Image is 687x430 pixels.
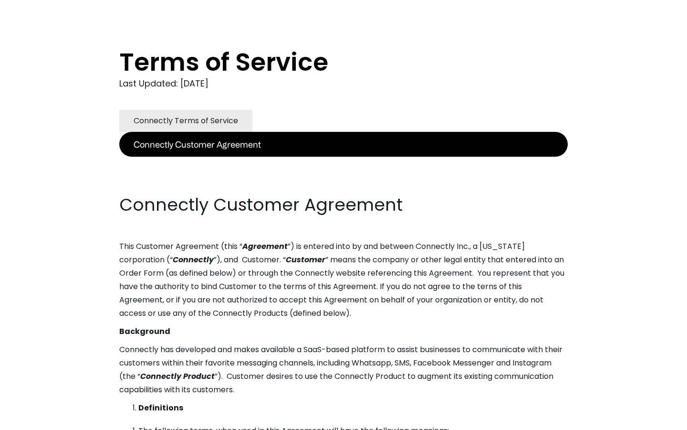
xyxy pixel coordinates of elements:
[19,413,57,427] ul: Language list
[119,193,568,217] h2: Connectly Customer Agreement
[119,175,568,188] p: ‍
[119,76,568,91] div: Last Updated: [DATE]
[119,48,530,76] h1: Terms of Service
[134,138,261,151] div: Connectly Customer Agreement
[119,157,568,170] p: ‍
[134,114,238,128] div: Connectly Terms of Service
[286,254,325,265] em: Customer
[140,371,215,382] em: Connectly Product
[119,240,568,320] p: This Customer Agreement (this “ ”) is entered into by and between Connectly Inc., a [US_STATE] co...
[242,241,288,252] em: Agreement
[119,326,170,337] strong: Background
[138,402,183,413] strong: Definitions
[10,412,57,427] aside: Language selected: English
[119,343,568,397] p: Connectly has developed and makes available a SaaS-based platform to assist businesses to communi...
[173,254,214,265] em: Connectly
